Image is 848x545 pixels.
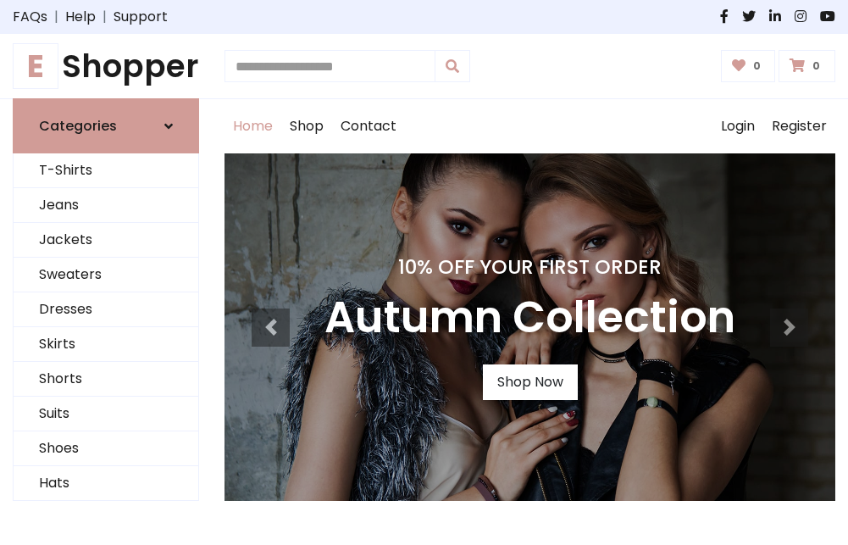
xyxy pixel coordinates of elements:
[96,7,114,27] span: |
[14,223,198,258] a: Jackets
[14,188,198,223] a: Jeans
[712,99,763,153] a: Login
[332,99,405,153] a: Contact
[14,258,198,292] a: Sweaters
[224,99,281,153] a: Home
[14,292,198,327] a: Dresses
[808,58,824,74] span: 0
[324,255,735,279] h4: 10% Off Your First Order
[114,7,168,27] a: Support
[281,99,332,153] a: Shop
[721,50,776,82] a: 0
[13,98,199,153] a: Categories
[65,7,96,27] a: Help
[14,397,198,431] a: Suits
[13,7,47,27] a: FAQs
[14,153,198,188] a: T-Shirts
[13,47,199,85] a: EShopper
[324,292,735,344] h3: Autumn Collection
[749,58,765,74] span: 0
[763,99,835,153] a: Register
[779,50,835,82] a: 0
[47,7,65,27] span: |
[483,364,578,400] a: Shop Now
[14,327,198,362] a: Skirts
[13,47,199,85] h1: Shopper
[39,118,117,134] h6: Categories
[14,362,198,397] a: Shorts
[14,466,198,501] a: Hats
[13,43,58,89] span: E
[14,431,198,466] a: Shoes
